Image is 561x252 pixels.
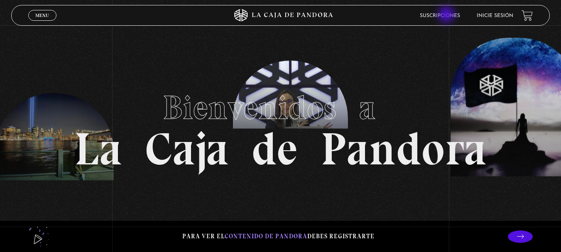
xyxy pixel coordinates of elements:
[35,13,49,18] span: Menu
[420,13,460,18] a: Suscripciones
[32,20,52,26] span: Cerrar
[182,231,375,242] p: Para ver el debes registrarte
[163,88,399,127] span: Bienvenidos a
[225,232,307,240] span: contenido de Pandora
[477,13,513,18] a: Inicie sesión
[522,10,533,21] a: View your shopping cart
[74,81,487,172] h1: La Caja de Pandora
